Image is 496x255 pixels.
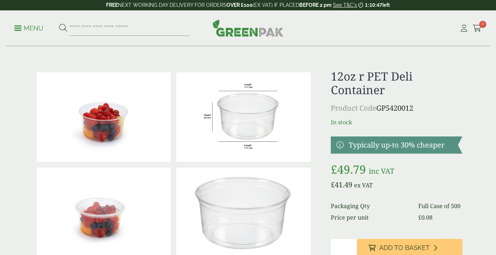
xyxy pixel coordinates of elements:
dd: Full Case of 500 [418,202,462,210]
bdi: 49.79 [331,162,366,177]
a: See T&C's [333,2,357,8]
bdi: 0.08 [418,213,433,221]
span: 1:10:47 [365,2,382,8]
span: £ [331,180,335,189]
span: £ [331,162,337,177]
strong: OVER £100 [226,2,253,8]
i: My Account [459,25,468,32]
span: inc VAT [369,166,394,176]
dt: Packaging Qty [331,202,410,210]
span: Product Code [331,103,376,113]
span: 0 [479,21,486,28]
bdi: 41.49 [331,180,352,189]
a: 0 [473,23,482,34]
img: GreenPak Supplies [213,19,283,37]
span: £ [418,213,421,221]
img: PETdeli_12oz [176,72,310,162]
p: GP5420012 [331,103,462,114]
p: Menu [14,24,43,33]
a: Menu [14,24,43,31]
strong: BEFORE 2 pm [299,2,332,8]
h1: 12oz r PET Deli Container [331,69,462,97]
span: Add to Basket [379,244,430,252]
i: Cart [473,25,482,32]
img: 12oz R PET Deli Contaoner With Fruit Salad (Large) [37,72,171,162]
dt: Price per unit [331,213,410,222]
span: left [382,2,390,8]
span: ex VAT [354,181,373,189]
p: In stock [331,118,462,126]
strong: FREE [106,2,118,8]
